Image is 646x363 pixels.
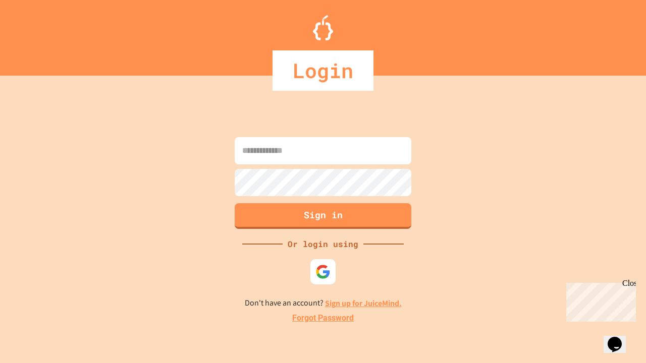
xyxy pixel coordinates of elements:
div: Login [273,50,373,91]
a: Forgot Password [292,312,354,324]
iframe: chat widget [562,279,636,322]
button: Sign in [235,203,411,229]
img: Logo.svg [313,15,333,40]
p: Don't have an account? [245,297,402,310]
div: Chat with us now!Close [4,4,70,64]
a: Sign up for JuiceMind. [325,298,402,309]
img: google-icon.svg [315,264,331,279]
div: Or login using [283,238,363,250]
iframe: chat widget [604,323,636,353]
